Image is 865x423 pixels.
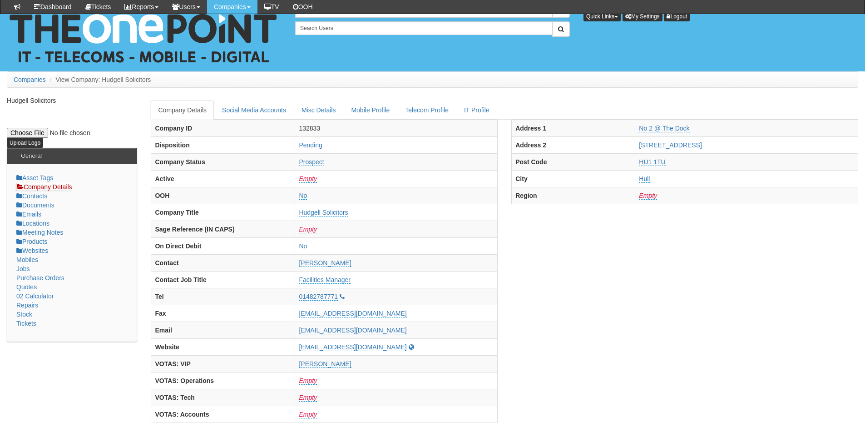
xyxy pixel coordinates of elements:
[512,170,635,187] th: City
[299,293,338,301] a: 01482787771
[151,406,295,423] th: VOTAS: Accounts
[295,120,498,136] td: 132833
[16,302,38,309] a: Repairs
[664,11,690,21] a: Logout
[14,76,46,83] a: Companies
[16,274,64,282] a: Purchase Orders
[151,389,295,406] th: VOTAS: Tech
[16,220,49,227] a: Locations
[512,120,635,136] th: Address 1
[16,265,30,272] a: Jobs
[16,247,48,254] a: Websites
[151,355,295,372] th: VOTAS: VIP
[151,237,295,254] th: On Direct Debit
[299,310,406,317] a: [EMAIL_ADDRESS][DOMAIN_NAME]
[151,101,214,120] a: Company Details
[512,153,635,170] th: Post Code
[48,75,151,84] li: View Company: Hudgell Solicitors
[299,141,322,149] a: Pending
[299,209,348,217] a: Hudgell Solicitors
[16,148,46,164] h3: General
[299,259,351,267] a: [PERSON_NAME]
[151,288,295,305] th: Tel
[16,174,53,181] a: Asset Tags
[639,125,689,132] a: No 2 @ The Dock
[151,305,295,322] th: Fax
[151,136,295,153] th: Disposition
[151,338,295,355] th: Website
[299,377,317,385] a: Empty
[151,221,295,237] th: Sage Reference (IN CAPS)
[16,292,54,300] a: 02 Calculator
[299,192,307,200] a: No
[151,254,295,271] th: Contact
[344,101,397,120] a: Mobile Profile
[151,372,295,389] th: VOTAS: Operations
[299,158,324,166] a: Prospect
[7,138,43,148] input: Upload Logo
[512,187,635,204] th: Region
[7,96,137,105] p: Hudgell Solicitors
[299,242,307,250] a: No
[295,21,553,35] input: Search Users
[151,187,295,204] th: OOH
[16,320,36,327] a: Tickets
[16,238,47,245] a: Products
[639,175,650,183] a: Hull
[16,256,38,263] a: Mobiles
[16,311,32,318] a: Stock
[151,170,295,187] th: Active
[294,101,343,120] a: Misc Details
[299,394,317,402] a: Empty
[16,211,41,218] a: Emails
[299,360,351,368] a: [PERSON_NAME]
[151,271,295,288] th: Contact Job Title
[215,101,293,120] a: Social Media Accounts
[639,141,702,149] a: [STREET_ADDRESS]
[639,158,665,166] a: HU1 1TU
[151,153,295,170] th: Company Status
[299,226,317,233] a: Empty
[299,175,317,183] a: Empty
[16,201,54,209] a: Documents
[16,229,63,236] a: Meeting Notes
[639,192,657,200] a: Empty
[16,183,72,191] a: Company Details
[16,192,47,200] a: Contacts
[299,276,351,284] a: Facilities Manager
[398,101,456,120] a: Telecom Profile
[457,101,497,120] a: IT Profile
[512,136,635,153] th: Address 2
[299,343,406,351] a: [EMAIL_ADDRESS][DOMAIN_NAME]
[299,411,317,418] a: Empty
[299,327,406,334] a: [EMAIL_ADDRESS][DOMAIN_NAME]
[151,322,295,338] th: Email
[16,283,37,291] a: Quotes
[151,120,295,136] th: Company ID
[623,11,662,21] a: My Settings
[583,11,621,21] button: Quick Links
[151,204,295,221] th: Company Title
